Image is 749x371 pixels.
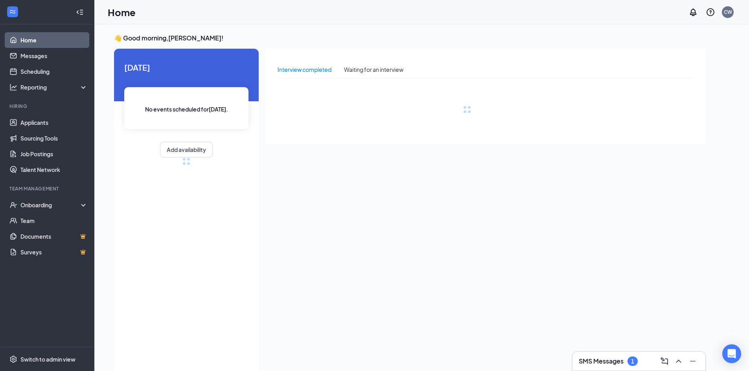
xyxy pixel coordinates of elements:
[20,83,88,91] div: Reporting
[20,64,88,79] a: Scheduling
[20,201,81,209] div: Onboarding
[278,65,331,74] div: Interview completed
[114,34,705,42] h3: 👋 Good morning, [PERSON_NAME] !
[674,356,683,366] svg: ChevronUp
[20,115,88,130] a: Applicants
[9,355,17,363] svg: Settings
[9,185,86,192] div: Team Management
[9,8,17,16] svg: WorkstreamLogo
[660,356,669,366] svg: ComposeMessage
[9,201,17,209] svg: UserCheck
[688,7,698,17] svg: Notifications
[145,105,228,113] span: No events scheduled for [DATE] .
[108,5,136,19] h1: Home
[686,355,699,367] button: Minimize
[76,8,84,16] svg: Collapse
[631,358,634,365] div: 1
[724,9,732,15] div: CW
[20,48,88,64] a: Messages
[722,344,741,363] div: Open Intercom Messenger
[20,146,88,162] a: Job Postings
[706,7,715,17] svg: QuestionInfo
[124,61,248,73] span: [DATE]
[9,103,86,110] div: Hiring
[688,356,697,366] svg: Minimize
[20,244,88,260] a: SurveysCrown
[20,130,88,146] a: Sourcing Tools
[20,162,88,177] a: Talent Network
[344,65,403,74] div: Waiting for an interview
[9,83,17,91] svg: Analysis
[182,157,190,165] div: loading meetings...
[579,357,624,366] h3: SMS Messages
[20,213,88,228] a: Team
[160,142,213,157] button: Add availability
[20,228,88,244] a: DocumentsCrown
[658,355,671,367] button: ComposeMessage
[20,355,75,363] div: Switch to admin view
[20,32,88,48] a: Home
[672,355,685,367] button: ChevronUp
